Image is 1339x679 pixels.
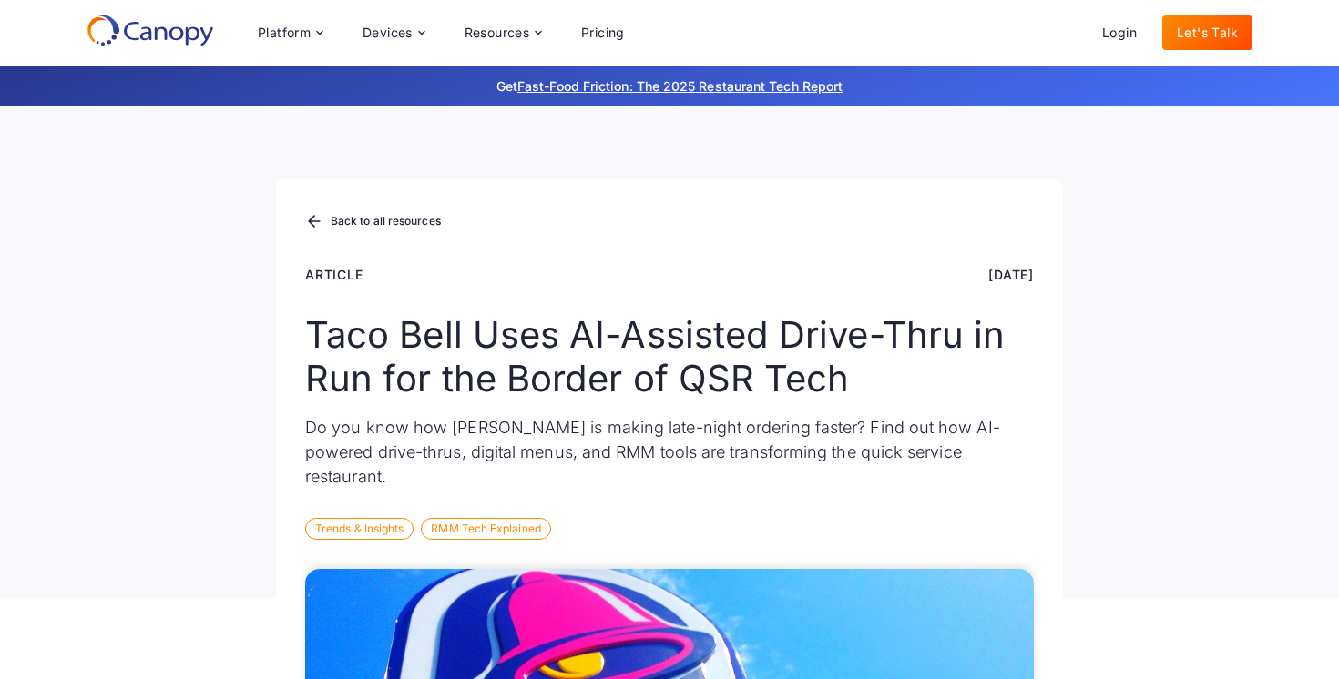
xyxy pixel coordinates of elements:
[305,313,1034,400] h1: Taco Bell Uses AI-Assisted Drive-Thru in Run for the Border of QSR Tech
[988,265,1034,284] div: [DATE]
[223,76,1116,96] p: Get
[421,518,550,540] div: RMM Tech Explained
[567,15,639,50] a: Pricing
[331,216,441,227] div: Back to all resources
[305,415,1034,489] p: Do you know how [PERSON_NAME] is making late-night ordering faster? Find out how AI-powered drive...
[305,210,441,234] a: Back to all resources
[465,26,530,39] div: Resources
[450,15,556,51] div: Resources
[243,15,337,51] div: Platform
[305,518,414,540] div: Trends & Insights
[517,78,843,94] a: Fast-Food Friction: The 2025 Restaurant Tech Report
[348,15,439,51] div: Devices
[1088,15,1151,50] a: Login
[363,26,413,39] div: Devices
[1162,15,1252,50] a: Let's Talk
[305,265,363,284] div: Article
[258,26,311,39] div: Platform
